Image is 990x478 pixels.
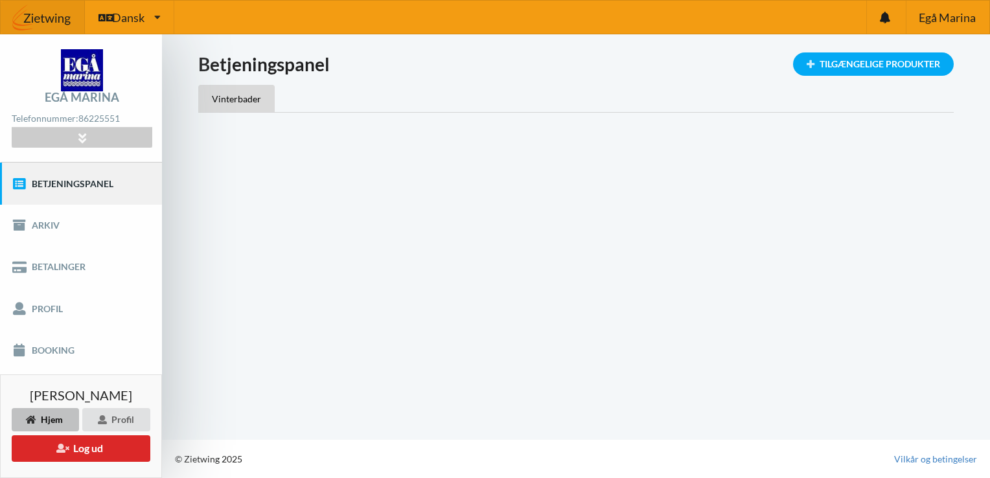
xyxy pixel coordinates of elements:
[12,110,152,128] div: Telefonnummer:
[78,113,120,124] strong: 86225551
[82,408,150,431] div: Profil
[12,408,79,431] div: Hjem
[61,49,103,91] img: logo
[894,453,977,466] a: Vilkår og betingelser
[12,435,150,462] button: Log ud
[919,12,976,23] span: Egå Marina
[198,52,954,76] h1: Betjeningspanel
[112,12,144,23] span: Dansk
[30,389,132,402] span: [PERSON_NAME]
[45,91,119,103] div: Egå Marina
[198,85,275,112] div: Vinterbader
[793,52,954,76] div: Tilgængelige Produkter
